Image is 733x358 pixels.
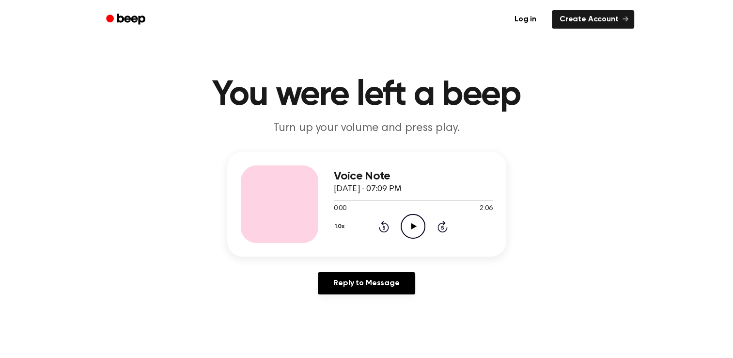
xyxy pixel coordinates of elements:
[318,272,415,294] a: Reply to Message
[552,10,634,29] a: Create Account
[505,8,546,31] a: Log in
[181,120,553,136] p: Turn up your volume and press play.
[480,204,492,214] span: 2:06
[334,218,348,235] button: 1.0x
[334,185,402,194] span: [DATE] · 07:09 PM
[119,78,615,113] h1: You were left a beep
[99,10,154,29] a: Beep
[334,170,493,183] h3: Voice Note
[334,204,346,214] span: 0:00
